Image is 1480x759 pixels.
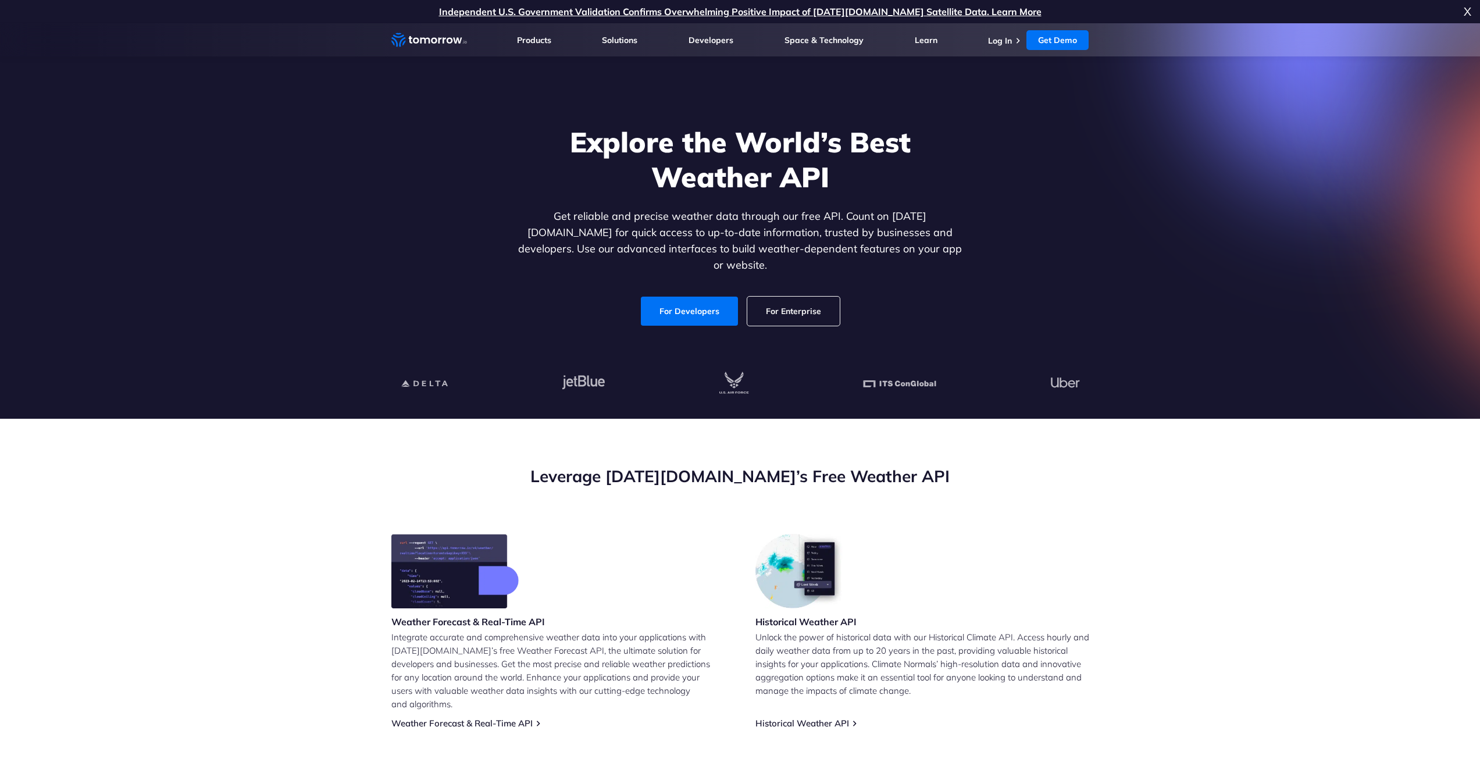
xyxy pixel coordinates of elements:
[689,35,733,45] a: Developers
[391,31,467,49] a: Home link
[988,35,1012,46] a: Log In
[517,35,551,45] a: Products
[391,718,533,729] a: Weather Forecast & Real-Time API
[747,297,840,326] a: For Enterprise
[391,615,545,628] h3: Weather Forecast & Real-Time API
[1026,30,1089,50] a: Get Demo
[516,124,965,194] h1: Explore the World’s Best Weather API
[755,718,849,729] a: Historical Weather API
[755,615,857,628] h3: Historical Weather API
[391,465,1089,487] h2: Leverage [DATE][DOMAIN_NAME]’s Free Weather API
[439,6,1042,17] a: Independent U.S. Government Validation Confirms Overwhelming Positive Impact of [DATE][DOMAIN_NAM...
[915,35,937,45] a: Learn
[641,297,738,326] a: For Developers
[602,35,637,45] a: Solutions
[755,630,1089,697] p: Unlock the power of historical data with our Historical Climate API. Access hourly and daily weat...
[516,208,965,273] p: Get reliable and precise weather data through our free API. Count on [DATE][DOMAIN_NAME] for quic...
[391,630,725,711] p: Integrate accurate and comprehensive weather data into your applications with [DATE][DOMAIN_NAME]...
[784,35,864,45] a: Space & Technology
